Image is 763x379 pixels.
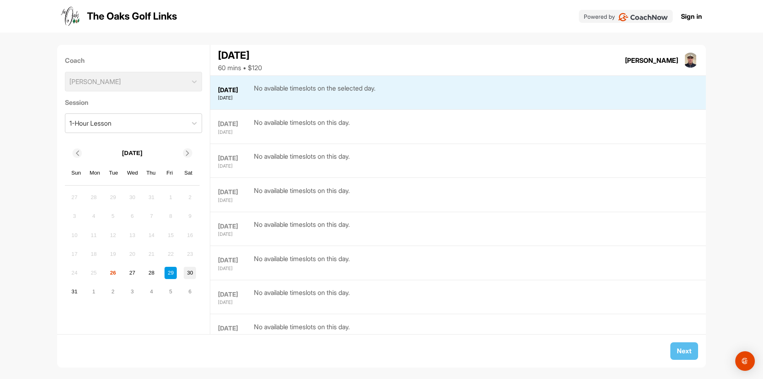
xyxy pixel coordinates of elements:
div: Choose Tuesday, September 2nd, 2025 [107,286,119,298]
div: Choose Friday, September 5th, 2025 [165,286,177,298]
div: Not available Friday, August 22nd, 2025 [165,248,177,260]
div: Not available Wednesday, July 30th, 2025 [126,191,138,204]
img: CoachNow [618,13,668,21]
div: [DATE] [218,333,252,340]
label: Session [65,98,202,107]
div: Not available Saturday, August 16th, 2025 [184,229,196,241]
div: [DATE] [218,324,252,333]
label: Coach [65,55,202,65]
div: No available timeslots on this day. [254,219,350,238]
div: [DATE] [218,299,252,306]
div: [DATE] [218,231,252,238]
div: month 2025-08 [67,190,197,299]
div: Not available Sunday, July 27th, 2025 [68,191,80,204]
div: [DATE] [218,48,262,63]
div: Choose Thursday, September 4th, 2025 [145,286,158,298]
div: [DATE] [218,163,252,170]
div: Sat [183,168,194,178]
div: Not available Thursday, August 21st, 2025 [145,248,158,260]
div: Not available Thursday, July 31st, 2025 [145,191,158,204]
div: 1-Hour Lesson [69,118,111,128]
div: Choose Sunday, August 31st, 2025 [68,286,80,298]
div: Sun [71,168,82,178]
div: Choose Saturday, August 30th, 2025 [184,267,196,279]
button: Next [670,342,698,360]
div: Not available Friday, August 15th, 2025 [165,229,177,241]
div: [DATE] [218,154,252,163]
img: logo [61,7,80,26]
div: Fri [165,168,175,178]
div: Not available Tuesday, August 5th, 2025 [107,210,119,222]
div: No available timeslots on this day. [254,186,350,204]
div: [DATE] [218,188,252,197]
div: No available timeslots on this day. [254,288,350,306]
div: Not available Saturday, August 9th, 2025 [184,210,196,222]
div: 60 mins • $120 [218,63,262,73]
div: Not available Saturday, August 2nd, 2025 [184,191,196,204]
div: Not available Monday, August 4th, 2025 [88,210,100,222]
div: Not available Wednesday, August 13th, 2025 [126,229,138,241]
div: Not available Thursday, August 7th, 2025 [145,210,158,222]
div: Tue [108,168,119,178]
div: Not available Friday, August 1st, 2025 [165,191,177,204]
div: [DATE] [218,222,252,231]
img: square_b52d1501a978de8e22e83a0725543a59.jpg [683,53,698,68]
div: Not available Sunday, August 24th, 2025 [68,267,80,279]
div: Open Intercom Messenger [735,351,755,371]
div: Wed [127,168,138,178]
div: Not available Wednesday, August 20th, 2025 [126,248,138,260]
div: Not available Tuesday, July 29th, 2025 [107,191,119,204]
div: Not available Tuesday, August 12th, 2025 [107,229,119,241]
div: Not available Wednesday, August 6th, 2025 [126,210,138,222]
div: Not available Friday, August 8th, 2025 [165,210,177,222]
div: Choose Friday, August 29th, 2025 [165,267,177,279]
div: Not available Monday, August 25th, 2025 [88,267,100,279]
div: Thu [146,168,156,178]
div: Choose Tuesday, August 26th, 2025 [107,267,119,279]
div: Choose Wednesday, August 27th, 2025 [126,267,138,279]
div: [DATE] [218,265,252,272]
div: No available timeslots on this day. [254,151,350,170]
div: Not available Monday, August 11th, 2025 [88,229,100,241]
p: [DATE] [122,148,142,158]
div: Not available Sunday, August 17th, 2025 [68,248,80,260]
div: Not available Tuesday, August 19th, 2025 [107,248,119,260]
div: [DATE] [218,290,252,299]
div: Mon [90,168,100,178]
div: Not available Sunday, August 3rd, 2025 [68,210,80,222]
div: No available timeslots on this day. [254,117,350,136]
div: [DATE] [218,256,252,265]
div: Choose Wednesday, September 3rd, 2025 [126,286,138,298]
div: [PERSON_NAME] [625,55,678,65]
div: [DATE] [218,120,252,129]
div: Choose Monday, September 1st, 2025 [88,286,100,298]
div: Choose Thursday, August 28th, 2025 [145,267,158,279]
div: No available timeslots on this day. [254,254,350,272]
div: [DATE] [218,129,252,136]
div: Not available Sunday, August 10th, 2025 [68,229,80,241]
div: Choose Saturday, September 6th, 2025 [184,286,196,298]
div: Not available Saturday, August 23rd, 2025 [184,248,196,260]
p: Powered by [584,12,615,21]
div: Not available Monday, July 28th, 2025 [88,191,100,204]
div: Not available Thursday, August 14th, 2025 [145,229,158,241]
div: [DATE] [218,95,252,102]
div: Not available Monday, August 18th, 2025 [88,248,100,260]
div: [DATE] [218,86,252,95]
div: No available timeslots on the selected day. [254,83,376,102]
a: Sign in [681,11,702,21]
div: No available timeslots on this day. [254,322,350,340]
p: The Oaks Golf Links [87,9,177,24]
div: [DATE] [218,197,252,204]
